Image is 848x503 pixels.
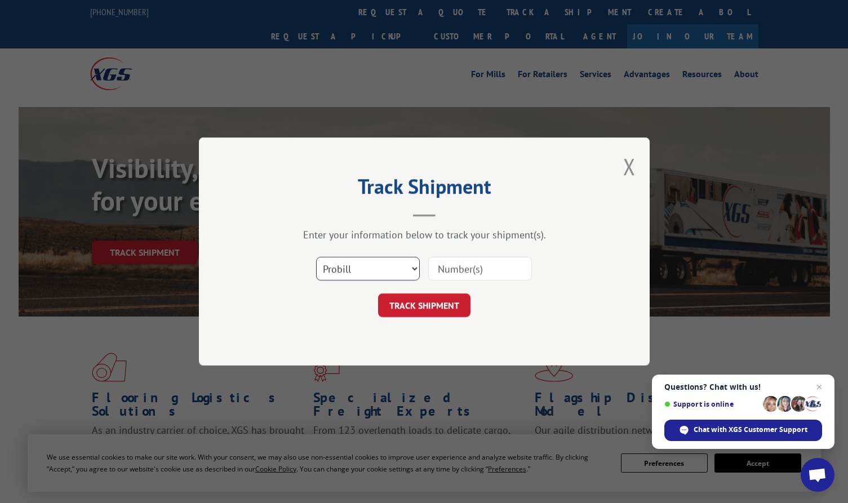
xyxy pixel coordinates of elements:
[813,380,826,394] span: Close chat
[664,382,822,391] span: Questions? Chat with us!
[255,179,593,200] h2: Track Shipment
[378,293,470,317] button: TRACK SHIPMENT
[664,420,822,441] div: Chat with XGS Customer Support
[664,400,759,408] span: Support is online
[623,152,636,181] button: Close modal
[255,228,593,241] div: Enter your information below to track your shipment(s).
[694,425,807,435] span: Chat with XGS Customer Support
[801,458,834,492] div: Open chat
[428,257,532,281] input: Number(s)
